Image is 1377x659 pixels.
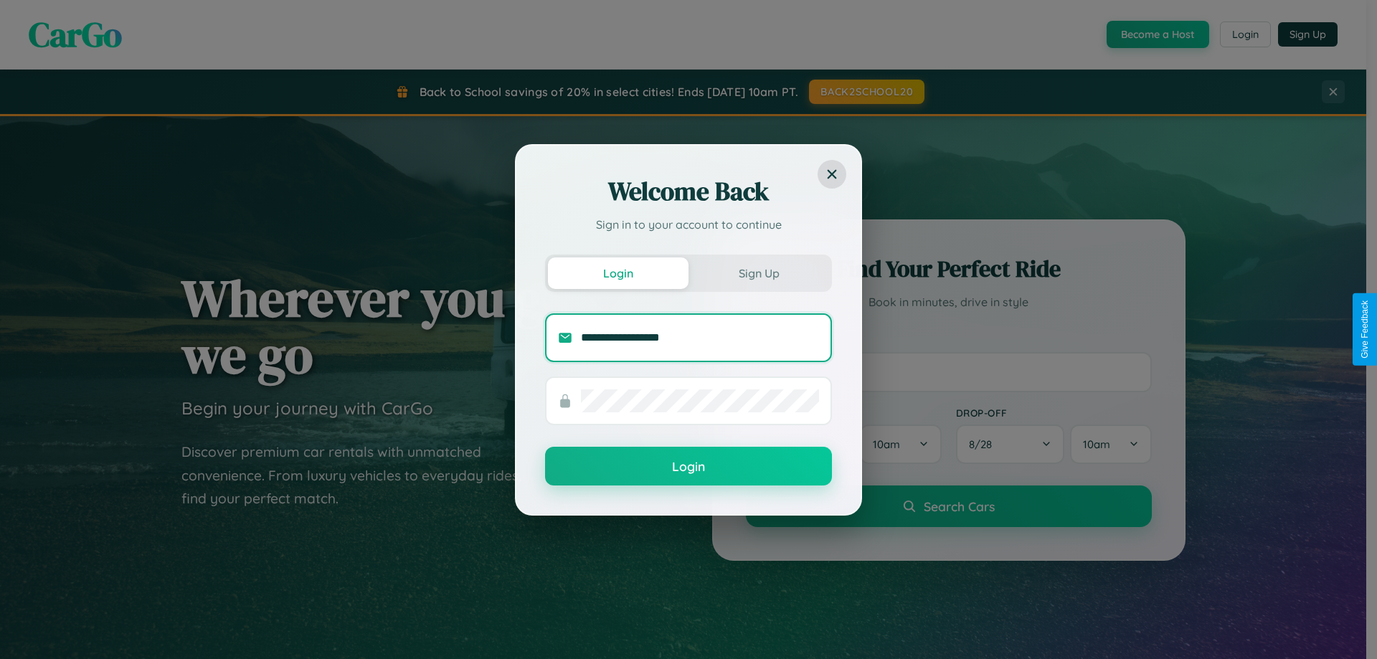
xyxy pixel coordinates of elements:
[545,447,832,485] button: Login
[545,174,832,209] h2: Welcome Back
[688,257,829,289] button: Sign Up
[1360,300,1370,359] div: Give Feedback
[545,216,832,233] p: Sign in to your account to continue
[548,257,688,289] button: Login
